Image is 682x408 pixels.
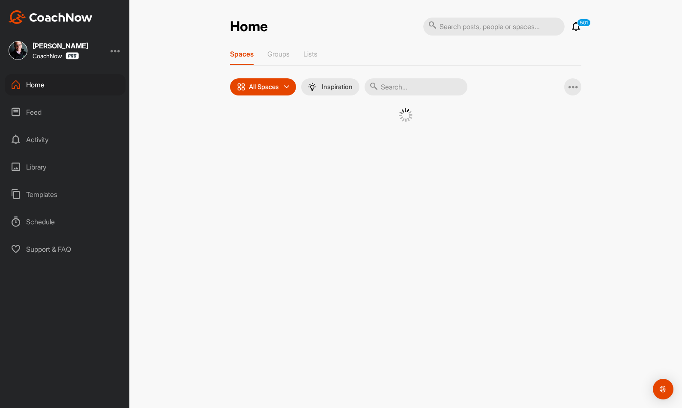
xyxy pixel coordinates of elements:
[5,211,126,232] div: Schedule
[33,52,79,60] div: CoachNow
[5,184,126,205] div: Templates
[653,379,673,399] div: Open Intercom Messenger
[5,238,126,260] div: Support & FAQ
[9,41,27,60] img: square_d7b6dd5b2d8b6df5777e39d7bdd614c0.jpg
[237,83,245,91] img: icon
[230,50,254,58] p: Spaces
[322,83,353,90] p: Inspiration
[365,78,467,95] input: Search...
[577,19,591,27] p: 501
[9,10,93,24] img: CoachNow
[5,129,126,150] div: Activity
[249,83,279,90] p: All Spaces
[303,50,317,58] p: Lists
[5,101,126,123] div: Feed
[423,18,565,36] input: Search posts, people or spaces...
[5,156,126,178] div: Library
[308,83,317,91] img: menuIcon
[230,18,268,35] h2: Home
[267,50,290,58] p: Groups
[5,74,126,95] div: Home
[399,108,413,122] img: G6gVgL6ErOh57ABN0eRmCEwV0I4iEi4d8EwaPGI0tHgoAbU4EAHFLEQAh+QQFCgALACwIAA4AGAASAAAEbHDJSesaOCdk+8xg...
[66,52,79,60] img: CoachNow Pro
[33,42,88,49] div: [PERSON_NAME]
